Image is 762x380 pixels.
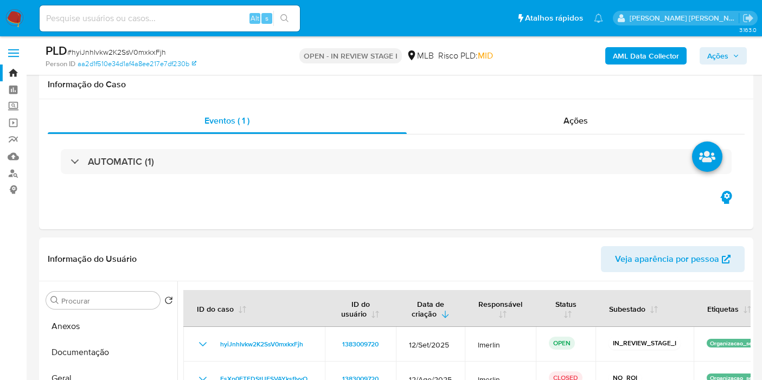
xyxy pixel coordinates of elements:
span: Atalhos rápidos [525,12,583,24]
a: aa2d1f510e34d1af4a8ee217e7df230b [78,59,196,69]
a: Notificações [594,14,603,23]
h1: Informação do Caso [48,79,745,90]
span: s [265,13,268,23]
b: AML Data Collector [613,47,679,65]
a: Sair [742,12,754,24]
input: Pesquise usuários ou casos... [40,11,300,25]
h1: Informação do Usuário [48,254,137,265]
button: Retornar ao pedido padrão [164,296,173,308]
span: Risco PLD: [438,50,493,62]
button: Documentação [42,339,177,365]
p: OPEN - IN REVIEW STAGE I [299,48,402,63]
span: Eventos ( 1 ) [204,114,249,127]
button: AML Data Collector [605,47,687,65]
div: MLB [406,50,434,62]
button: Veja aparência por pessoa [601,246,745,272]
span: Veja aparência por pessoa [615,246,719,272]
span: MID [478,49,493,62]
button: Anexos [42,313,177,339]
span: Ações [707,47,728,65]
span: Alt [251,13,259,23]
button: Procurar [50,296,59,305]
span: # hyiJnhIvkw2K2SsV0mxkxFjh [67,47,166,57]
b: PLD [46,42,67,59]
button: search-icon [273,11,296,26]
h3: AUTOMATIC (1) [88,156,154,168]
div: AUTOMATIC (1) [61,149,732,174]
button: Ações [700,47,747,65]
p: leticia.merlin@mercadolivre.com [630,13,739,23]
b: Person ID [46,59,75,69]
span: Ações [564,114,588,127]
input: Procurar [61,296,156,306]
